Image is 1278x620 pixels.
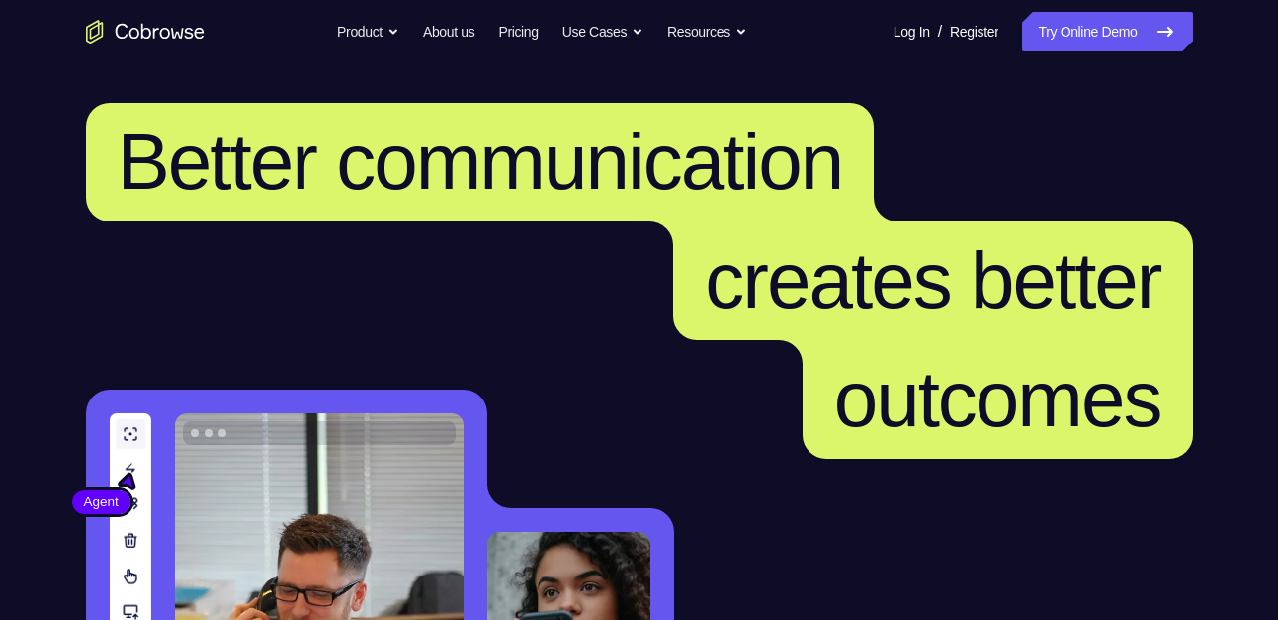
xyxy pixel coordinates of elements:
[894,12,930,51] a: Log In
[118,118,843,206] span: Better communication
[423,12,474,51] a: About us
[667,12,747,51] button: Resources
[72,492,130,512] span: Agent
[950,12,998,51] a: Register
[938,20,942,44] span: /
[705,236,1160,324] span: creates better
[86,20,205,44] a: Go to the home page
[834,355,1161,443] span: outcomes
[337,12,399,51] button: Product
[498,12,538,51] a: Pricing
[1022,12,1192,51] a: Try Online Demo
[562,12,643,51] button: Use Cases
